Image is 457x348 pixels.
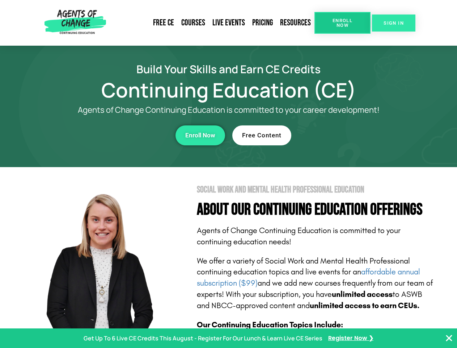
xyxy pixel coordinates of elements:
b: unlimited access [332,290,393,299]
span: Agents of Change Continuing Education is committed to your continuing education needs! [197,226,401,246]
p: Agents of Change Continuing Education is committed to your career development! [51,105,406,115]
button: Close Banner [445,334,453,343]
span: Enroll Now [326,18,359,28]
b: Our Continuing Education Topics Include: [197,320,343,330]
b: unlimited access to earn CEUs. [310,301,420,310]
a: Register Now ❯ [328,333,373,344]
a: Enroll Now [314,12,371,34]
h4: About Our Continuing Education Offerings [197,202,435,218]
a: Courses [178,14,209,31]
nav: Menu [109,14,314,31]
a: Pricing [249,14,276,31]
p: We offer a variety of Social Work and Mental Health Professional continuing education topics and ... [197,256,435,311]
h2: Social Work and Mental Health Professional Education [197,185,435,194]
h2: Build Your Skills and Earn CE Credits [22,64,435,74]
a: Free CE [149,14,178,31]
a: Resources [276,14,314,31]
span: SIGN IN [384,21,404,25]
a: Enroll Now [175,125,225,145]
a: SIGN IN [372,14,415,32]
a: Free Content [232,125,291,145]
a: Live Events [209,14,249,31]
span: Enroll Now [185,132,215,138]
span: Free Content [242,132,282,138]
h1: Continuing Education (CE) [22,82,435,98]
p: Get Up To 6 Live CE Credits This August - Register For Our Lunch & Learn Live CE Series [84,333,322,344]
